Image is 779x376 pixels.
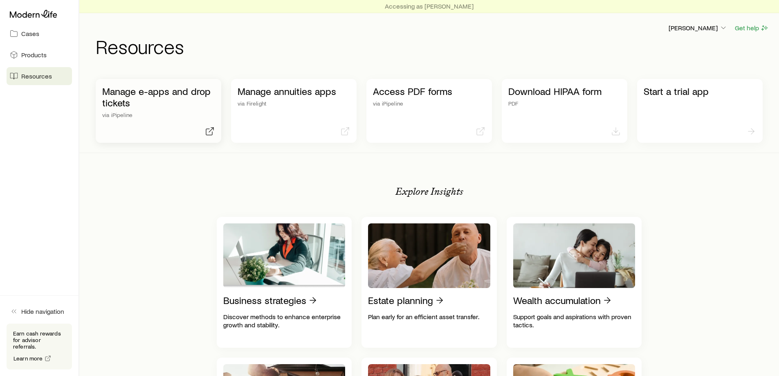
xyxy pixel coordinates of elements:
[102,86,215,108] p: Manage e-apps and drop tickets
[373,86,485,97] p: Access PDF forms
[238,86,350,97] p: Manage annuities apps
[373,100,485,107] p: via iPipeline
[21,51,47,59] span: Products
[7,302,72,320] button: Hide navigation
[7,25,72,43] a: Cases
[368,313,490,321] p: Plan early for an efficient asset transfer.
[508,100,621,107] p: PDF
[361,217,497,348] a: Estate planningPlan early for an efficient asset transfer.
[7,324,72,369] div: Earn cash rewards for advisor referrals.Learn more
[395,186,463,197] p: Explore Insights
[669,24,727,32] p: [PERSON_NAME]
[223,295,306,306] p: Business strategies
[13,356,43,361] span: Learn more
[21,72,52,80] span: Resources
[96,36,769,56] h1: Resources
[7,46,72,64] a: Products
[668,23,728,33] button: [PERSON_NAME]
[223,223,346,288] img: Business strategies
[102,112,215,118] p: via iPipeline
[502,79,627,143] a: Download HIPAA formPDF
[513,223,635,288] img: Wealth accumulation
[217,217,352,348] a: Business strategiesDiscover methods to enhance enterprise growth and stability.
[21,307,64,315] span: Hide navigation
[734,23,769,33] button: Get help
[385,2,474,10] p: Accessing as [PERSON_NAME]
[368,295,433,306] p: Estate planning
[238,100,350,107] p: via Firelight
[644,86,756,97] p: Start a trial app
[508,86,621,97] p: Download HIPAA form
[513,295,601,306] p: Wealth accumulation
[223,313,346,329] p: Discover methods to enhance enterprise growth and stability.
[507,217,642,348] a: Wealth accumulationSupport goals and aspirations with proven tactics.
[513,313,635,329] p: Support goals and aspirations with proven tactics.
[13,330,65,350] p: Earn cash rewards for advisor referrals.
[368,223,490,288] img: Estate planning
[7,67,72,85] a: Resources
[21,29,39,38] span: Cases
